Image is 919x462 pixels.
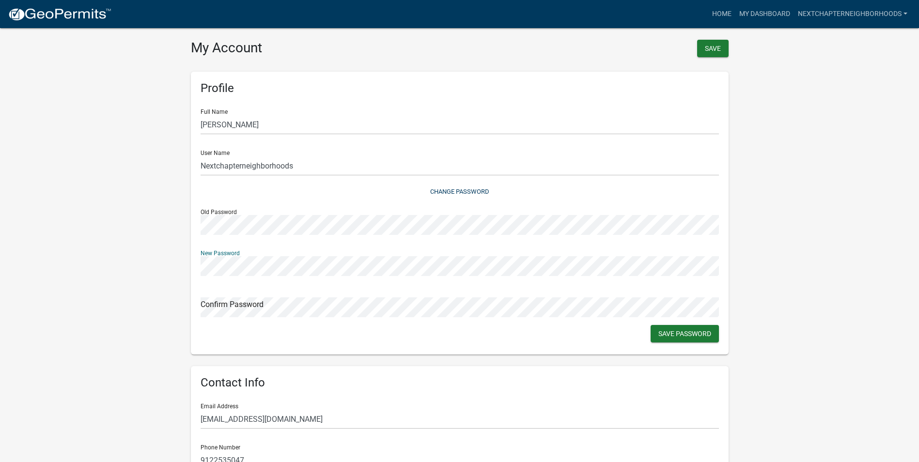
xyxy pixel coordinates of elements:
button: Save [697,40,729,57]
a: My Dashboard [735,5,794,23]
h6: Contact Info [201,376,719,390]
h6: Profile [201,81,719,95]
button: Change Password [201,184,719,200]
h3: My Account [191,40,452,56]
a: Home [708,5,735,23]
button: Save Password [651,325,719,342]
a: Nextchapterneighborhoods [794,5,911,23]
